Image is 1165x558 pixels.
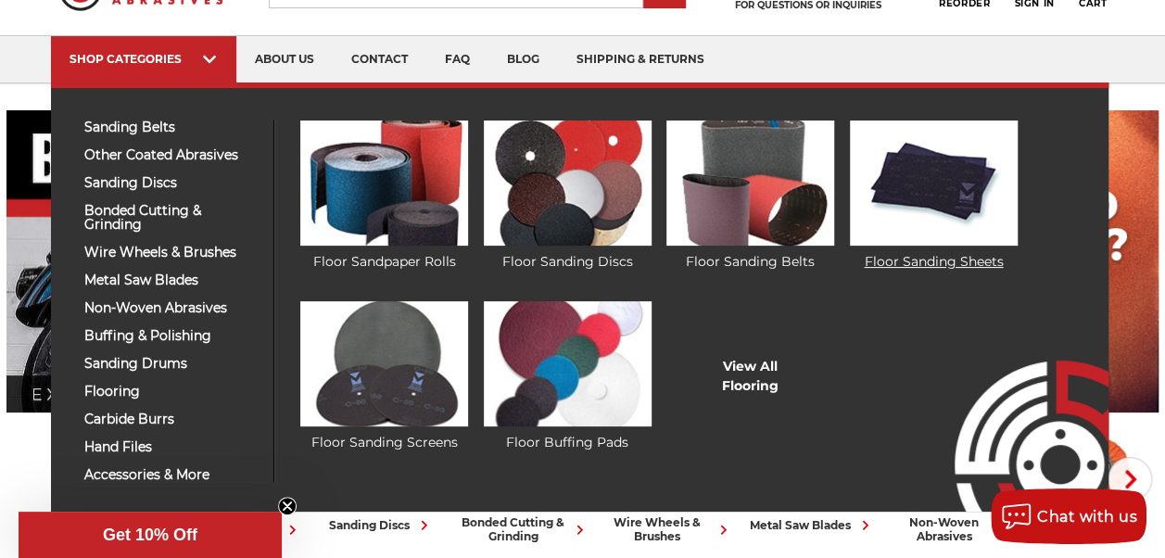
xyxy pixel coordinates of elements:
[558,36,723,83] a: shipping & returns
[461,515,589,543] div: bonded cutting & grinding
[84,120,260,134] span: sanding belts
[84,329,260,343] span: buffing & polishing
[84,148,260,162] span: other coated abrasives
[30,429,158,535] a: sanding belts
[236,36,333,83] a: about us
[84,385,260,399] span: flooring
[484,120,652,272] a: Floor Sanding Discs
[666,120,834,246] img: Floor Sanding Belts
[1037,508,1137,526] span: Chat with us
[300,120,468,246] img: Floor Sandpaper Rolls
[84,468,260,482] span: accessories & more
[921,306,1108,512] img: Empire Abrasives Logo Image
[426,36,488,83] a: faq
[484,301,652,452] a: Floor Buffing Pads
[991,488,1146,544] button: Chat with us
[488,36,558,83] a: blog
[484,120,652,246] img: Floor Sanding Discs
[333,36,426,83] a: contact
[329,515,434,535] div: sanding discs
[604,515,733,543] div: wire wheels & brushes
[6,110,794,412] img: Banner for an interview featuring Horsepower Inc who makes Harley performance upgrades featured o...
[84,204,260,232] span: bonded cutting & grinding
[70,52,218,66] div: SHOP CATEGORIES
[278,497,297,515] button: Close teaser
[84,412,260,426] span: carbide burrs
[666,120,834,272] a: Floor Sanding Belts
[84,440,260,454] span: hand files
[19,512,282,558] div: Get 10% OffClose teaser
[300,120,468,272] a: Floor Sandpaper Rolls
[722,357,779,396] a: View AllFlooring
[84,246,260,260] span: wire wheels & brushes
[850,120,1018,246] img: Floor Sanding Sheets
[103,526,197,544] span: Get 10% Off
[300,301,468,426] img: Floor Sanding Screens
[84,176,260,190] span: sanding discs
[892,515,1020,543] div: non-woven abrasives
[300,301,468,452] a: Floor Sanding Screens
[1108,457,1152,501] button: Next
[84,273,260,287] span: metal saw blades
[750,515,875,535] div: metal saw blades
[850,120,1018,272] a: Floor Sanding Sheets
[84,357,260,371] span: sanding drums
[84,301,260,315] span: non-woven abrasives
[484,301,652,426] img: Floor Buffing Pads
